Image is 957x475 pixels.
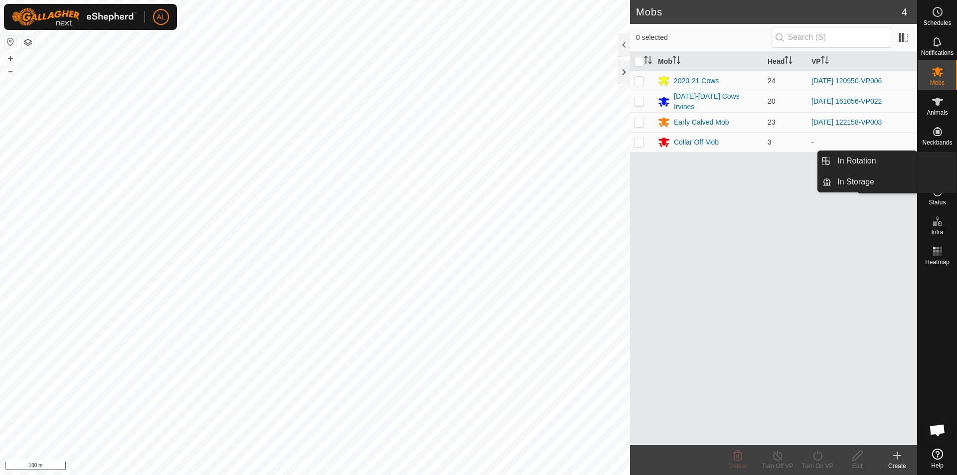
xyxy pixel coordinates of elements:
[837,462,877,471] div: Edit
[785,57,793,65] p-sorticon: Activate to sort
[772,27,892,48] input: Search (S)
[672,57,680,65] p-sorticon: Activate to sort
[636,6,902,18] h2: Mobs
[927,110,948,116] span: Animals
[4,52,16,64] button: +
[157,12,165,22] span: AL
[768,97,776,105] span: 20
[807,132,917,152] td: -
[12,8,137,26] img: Gallagher Logo
[22,36,34,48] button: Map Layers
[276,462,313,471] a: Privacy Policy
[4,65,16,77] button: –
[818,151,917,171] li: In Rotation
[929,199,946,205] span: Status
[811,77,882,85] a: [DATE] 120950-VP006
[925,259,950,265] span: Heatmap
[811,97,882,105] a: [DATE] 161056-VP022
[931,229,943,235] span: Infra
[768,77,776,85] span: 24
[837,155,876,167] span: In Rotation
[930,80,945,86] span: Mobs
[931,463,944,469] span: Help
[729,463,747,470] span: Delete
[921,50,954,56] span: Notifications
[654,52,764,71] th: Mob
[902,4,907,19] span: 4
[674,137,719,148] div: Collar Off Mob
[758,462,797,471] div: Turn Off VP
[922,140,952,146] span: Neckbands
[811,118,882,126] a: [DATE] 122158-VP003
[797,462,837,471] div: Turn On VP
[636,32,772,43] span: 0 selected
[674,76,719,86] div: 2020-21 Cows
[831,172,917,192] a: In Storage
[764,52,807,71] th: Head
[674,117,729,128] div: Early Calved Mob
[807,52,917,71] th: VP
[768,118,776,126] span: 23
[644,57,652,65] p-sorticon: Activate to sort
[818,172,917,192] li: In Storage
[877,462,917,471] div: Create
[831,151,917,171] a: In Rotation
[768,138,772,146] span: 3
[918,445,957,473] a: Help
[674,91,760,112] div: [DATE]-[DATE] Cows Irvines
[923,20,951,26] span: Schedules
[923,415,953,445] div: Open chat
[325,462,354,471] a: Contact Us
[821,57,829,65] p-sorticon: Activate to sort
[4,36,16,48] button: Reset Map
[837,176,874,188] span: In Storage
